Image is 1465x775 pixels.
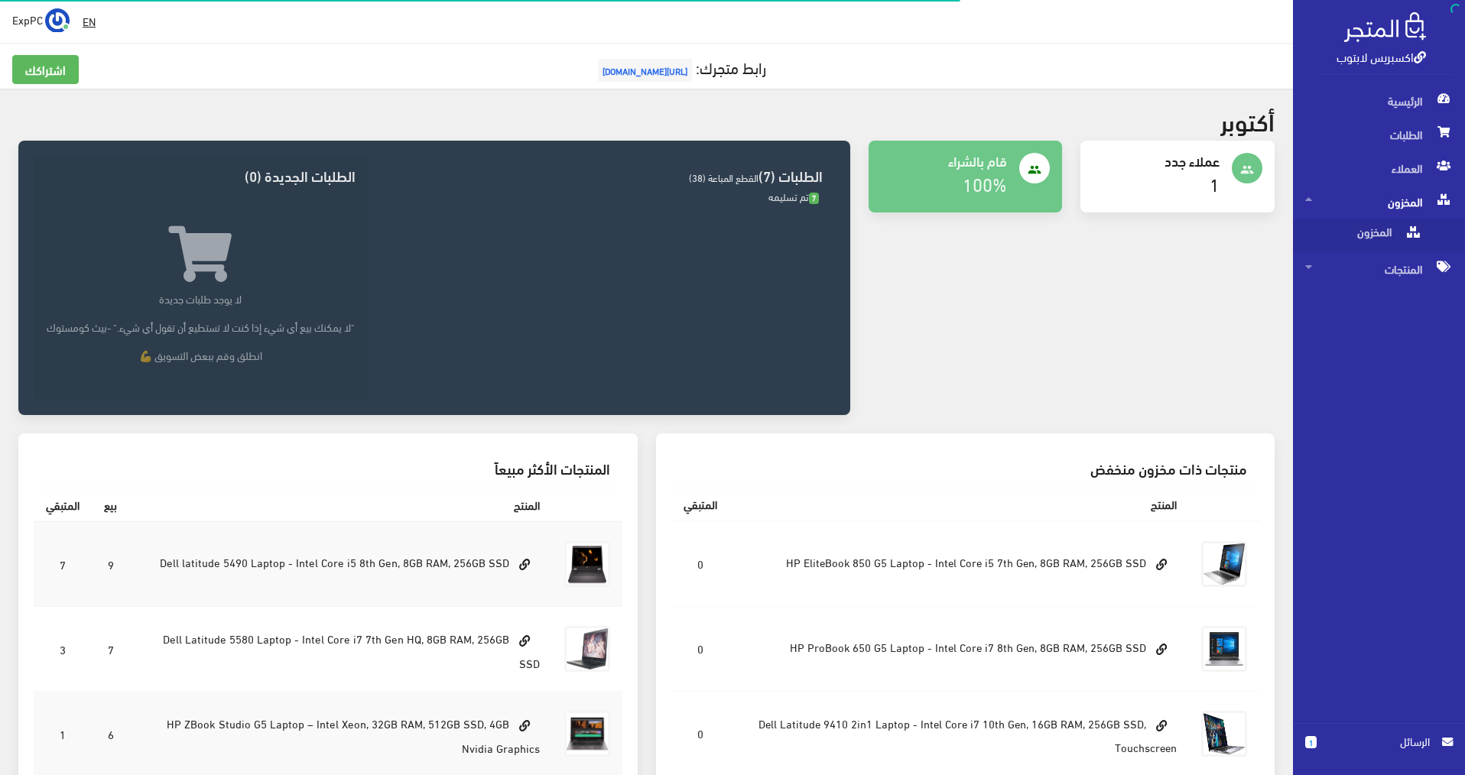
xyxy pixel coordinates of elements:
[1093,153,1220,168] h4: عملاء جدد
[1201,541,1247,587] img: hp-elitebook-850-g5-laptop-intel-core-i5-7th-gen-8gb-ram-256gb-ssd.jpg
[1028,163,1041,177] i: people
[1337,45,1426,67] a: اكسبريس لابتوب
[564,541,610,587] img: dell-latitude-5490-laptop-intel-core-i5-8th-gen-8gb-ram-256gb-ssd.png
[1305,118,1453,151] span: الطلبات
[1240,163,1254,177] i: people
[1293,151,1465,185] a: العملاء
[92,607,129,692] td: 7
[1293,219,1465,252] a: المخزون
[689,168,758,186] span: القطع المباعة (38)
[594,53,766,81] a: رابط متجرك:[URL][DOMAIN_NAME]
[129,521,552,607] td: Dell latitude 5490 Laptop - Intel Core i5 8th Gen, 8GB RAM, 256GB SSD
[46,290,355,306] p: لا يوجد طلبات جديدة
[1344,12,1426,42] img: .
[1293,118,1465,151] a: الطلبات
[46,319,355,335] p: "لا يمكنك بيع أي شيء إذا كنت لا تستطيع أن تقول أي شيء." -بيث كومستوك
[1305,151,1453,185] span: العملاء
[34,521,92,607] td: 7
[129,607,552,692] td: Dell Latitude 5580 Laptop - Intel Core i7 7th Gen HQ, 8GB RAM, 256GB SSD
[963,167,1007,199] a: 100%
[1305,84,1453,118] span: الرئيسية
[83,11,96,31] u: EN
[768,187,819,206] span: تم تسليمه
[684,461,1248,475] h3: منتجات ذات مخزون منخفض
[729,521,1190,607] td: HP EliteBook 850 G5 Laptop - Intel Core i5 7th Gen, 8GB RAM, 256GB SSD
[12,8,70,32] a: ... ExpPC
[1305,736,1317,748] span: 1
[92,521,129,607] td: 9
[1329,733,1430,750] span: الرسائل
[1201,711,1247,757] img: dell-latitude-9410-2in1-laptop-intel-core-i7-10th-gen-16gb-ram-256gb-ssd-touchscreen.jpg
[92,488,129,522] th: بيع
[76,8,102,35] a: EN
[564,626,610,672] img: dell-latitude-5580-laptop-intel-core-i7-7th-gen-hq-8gb-ram-256gb-ssd.jpg
[45,8,70,33] img: ...
[1305,219,1421,252] span: المخزون
[1220,107,1275,134] h2: أكتوبر
[729,488,1190,521] th: المنتج
[1201,626,1247,672] img: hp-probook-650-g5-laptop-intel-core-i7-8th-gen-8gb-ram-256gb-ssd.jpg
[1293,252,1465,286] a: المنتجات
[12,10,43,29] span: ExpPC
[12,55,79,84] a: اشتراكك
[46,461,610,475] h3: المنتجات الأكثر مبيعاً
[46,347,355,363] p: انطلق وقم ببعض التسويق 💪
[671,607,729,692] td: 0
[1293,185,1465,219] a: المخزون
[380,168,823,183] h3: الطلبات (7)
[729,607,1190,692] td: HP ProBook 650 G5 Laptop - Intel Core i7 8th Gen, 8GB RAM, 256GB SSD
[671,521,729,607] td: 0
[46,168,355,183] h3: الطلبات الجديدة (0)
[34,488,92,522] th: المتبقي
[809,193,819,204] span: 7
[1210,167,1220,199] a: 1
[34,607,92,692] td: 3
[598,59,692,82] span: [URL][DOMAIN_NAME]
[1293,84,1465,118] a: الرئيسية
[564,711,610,757] img: hp-zbook-studio-g5-laptop-intel-xeon-32gb-ram-512gb-ssd-4gb-nvidia-graphics.jpg
[1305,252,1453,286] span: المنتجات
[1305,185,1453,219] span: المخزون
[881,153,1008,168] h4: قام بالشراء
[671,488,729,521] th: المتبقي
[1305,733,1453,766] a: 1 الرسائل
[129,488,552,522] th: المنتج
